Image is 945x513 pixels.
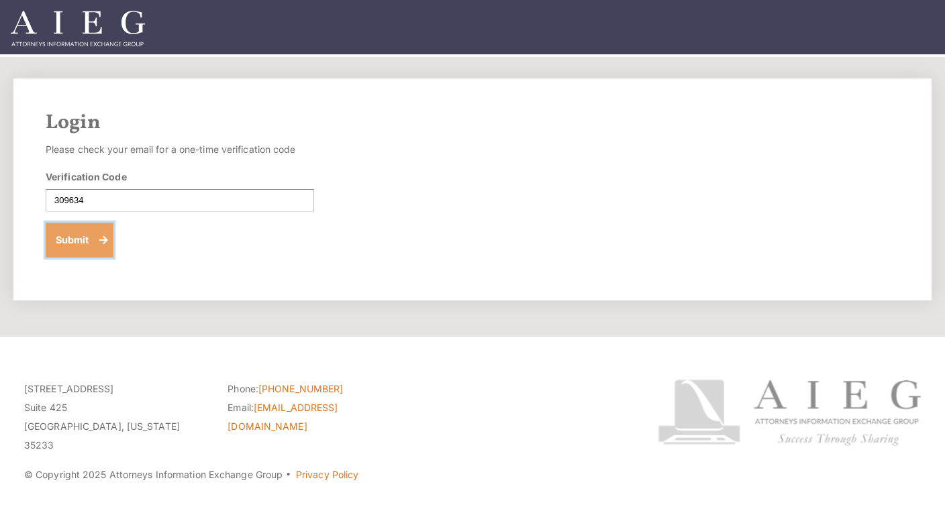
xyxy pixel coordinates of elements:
a: [PHONE_NUMBER] [258,383,343,394]
span: · [285,474,291,481]
p: © Copyright 2025 Attorneys Information Exchange Group [24,465,615,484]
li: Email: [228,398,411,436]
p: [STREET_ADDRESS] Suite 425 [GEOGRAPHIC_DATA], [US_STATE] 35233 [24,380,207,455]
h2: Login [46,111,899,135]
img: Attorneys Information Exchange Group logo [658,380,921,446]
a: [EMAIL_ADDRESS][DOMAIN_NAME] [228,402,338,432]
button: Submit [46,223,113,258]
li: Phone: [228,380,411,398]
a: Privacy Policy [296,469,358,480]
label: Verification Code [46,170,127,184]
img: Attorneys Information Exchange Group [11,11,145,46]
p: Please check your email for a one-time verification code [46,140,314,159]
